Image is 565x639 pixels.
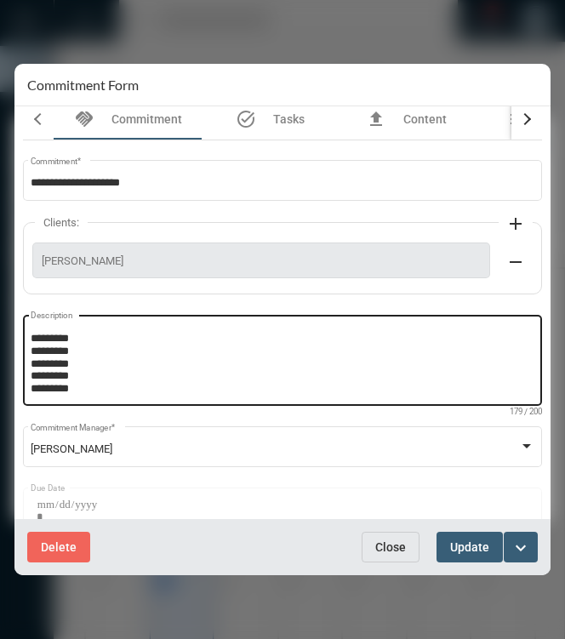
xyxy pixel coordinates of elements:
[403,112,447,126] span: Content
[450,540,489,554] span: Update
[510,408,542,417] mat-hint: 179 / 200
[362,532,419,562] button: Close
[437,532,503,562] button: Update
[35,216,88,229] label: Clients:
[31,442,112,455] span: [PERSON_NAME]
[273,112,305,126] span: Tasks
[27,532,90,562] button: Delete
[42,254,482,267] span: [PERSON_NAME]
[375,540,406,554] span: Close
[508,109,528,129] mat-icon: notes
[366,109,386,129] mat-icon: file_upload
[41,540,77,554] span: Delete
[236,109,256,129] mat-icon: task_alt
[505,214,526,234] mat-icon: add
[74,109,94,129] mat-icon: handshake
[111,112,182,126] span: Commitment
[505,252,526,272] mat-icon: remove
[27,77,139,93] h2: Commitment Form
[511,538,531,558] mat-icon: expand_more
